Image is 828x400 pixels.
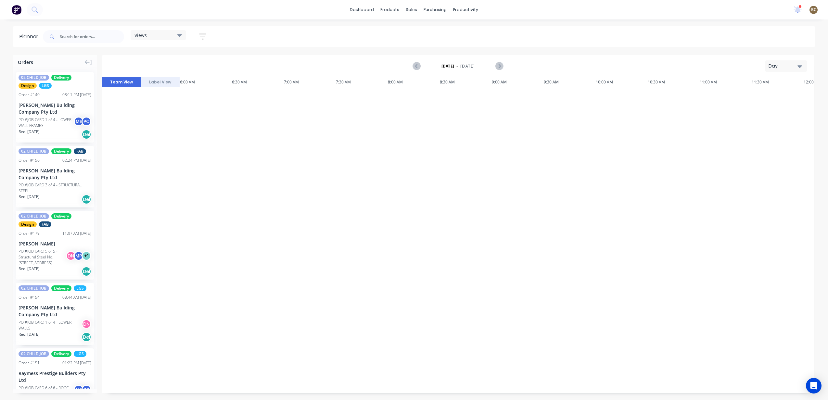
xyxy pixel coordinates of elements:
button: Previous page [413,62,421,70]
div: 08:44 AM [DATE] [62,294,91,300]
span: Req. [DATE] [19,266,40,272]
div: PO #JOB CARD 6 of 6 - ROOF TRUSSES [19,385,76,397]
div: Order # 140 [19,92,40,98]
span: Design [19,221,37,227]
div: 01:22 PM [DATE] [62,360,91,366]
div: ME [74,385,83,394]
div: PO #JOB CARD 1 of 4 - LOWER WALLS [19,319,83,331]
div: ME [74,117,83,126]
span: Req. [DATE] [19,194,40,200]
div: 7:00 AM [284,77,336,87]
div: MP [74,251,83,261]
div: Raymess Prestige Builders Pty Ltd [19,370,91,383]
div: 9:00 AM [492,77,544,87]
div: 6:00 AM [180,77,232,87]
div: Order # 151 [19,360,40,366]
div: PO #JOB CARD 1 of 4 - LOWER WALL FRAMES [19,117,76,129]
div: sales [402,5,420,15]
img: Factory [12,5,21,15]
div: Day [769,63,798,69]
div: purchasing [420,5,450,15]
span: LGS [39,83,52,89]
span: Views [134,32,147,39]
span: Delivery [51,351,71,357]
div: PO #JOB CARD 3 of 4 - STRUCTURAL STEEL [19,182,91,194]
div: 08:11 PM [DATE] [62,92,91,98]
div: PC [82,385,91,394]
div: Del [82,194,91,204]
div: 11:07 AM [DATE] [62,231,91,236]
div: Order # 179 [19,231,40,236]
div: 11:00 AM [700,77,752,87]
div: 10:00 AM [596,77,648,87]
div: DN [66,251,76,261]
div: DN [82,319,91,329]
div: [PERSON_NAME] Building Company Pty Ltd [19,304,91,318]
span: FAB [74,148,86,154]
div: productivity [450,5,481,15]
span: BC [811,7,816,13]
span: Design [19,83,37,89]
span: Delivery [51,213,71,219]
div: Del [82,130,91,139]
span: - [456,62,458,70]
div: [PERSON_NAME] [19,240,91,247]
div: PC [82,117,91,126]
div: Open Intercom Messenger [806,378,822,394]
span: Delivery [51,75,71,81]
div: 7:30 AM [336,77,388,87]
div: Del [82,267,91,276]
span: 02 CHILD JOB [19,148,49,154]
div: Del [82,332,91,342]
div: Planner [19,33,42,41]
button: Team View [102,77,141,87]
span: LGS [74,285,86,291]
div: 02:24 PM [DATE] [62,157,91,163]
span: LGS [74,351,86,357]
div: Order # 154 [19,294,40,300]
button: Day [765,60,807,72]
div: [PERSON_NAME] Building Company Pty Ltd [19,167,91,181]
span: 02 CHILD JOB [19,75,49,81]
button: Label View [141,77,180,87]
div: 8:00 AM [388,77,440,87]
div: 6:30 AM [232,77,284,87]
div: 8:30 AM [440,77,492,87]
span: Req. [DATE] [19,331,40,337]
span: Orders [18,59,33,66]
span: Delivery [51,148,71,154]
a: dashboard [347,5,377,15]
button: Next page [495,62,503,70]
span: 02 CHILD JOB [19,213,49,219]
span: Delivery [51,285,71,291]
span: [DATE] [460,63,475,69]
span: FAB [39,221,51,227]
span: Req. [DATE] [19,129,40,135]
div: products [377,5,402,15]
div: [PERSON_NAME] Building Company Pty Ltd [19,102,91,115]
div: + 1 [82,251,91,261]
input: Search for orders... [60,30,124,43]
div: 11:30 AM [752,77,804,87]
strong: [DATE] [441,63,454,69]
div: Order # 156 [19,157,40,163]
span: 02 CHILD JOB [19,351,49,357]
div: PO #JOB CARD 5 of 5 - Structural Steel No.[STREET_ADDRESS] [19,248,68,266]
span: 02 CHILD JOB [19,285,49,291]
div: 10:30 AM [648,77,700,87]
div: 9:30 AM [544,77,596,87]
